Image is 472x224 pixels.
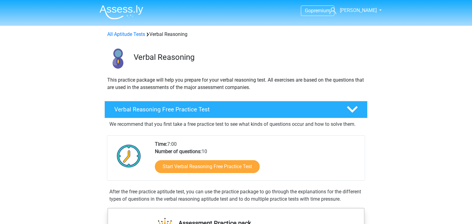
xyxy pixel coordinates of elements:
[155,141,167,147] b: Time:
[301,6,334,15] a: Gopremium
[305,8,311,14] span: Go
[150,141,364,180] div: 7:00 10
[311,8,330,14] span: premium
[340,7,377,13] span: [PERSON_NAME]
[155,160,260,173] a: Start Verbal Reasoning Free Practice Test
[107,188,365,203] div: After the free practice aptitude test, you can use the practice package to go through the explana...
[134,52,363,62] h3: Verbal Reasoning
[102,101,370,118] a: Verbal Reasoning Free Practice Test
[107,76,365,91] p: This practice package will help you prepare for your verbal reasoning test. All exercises are bas...
[105,31,367,38] div: Verbal Reasoning
[327,7,377,14] a: [PERSON_NAME]
[114,106,337,113] h4: Verbal Reasoning Free Practice Test
[107,31,145,37] a: All Aptitude Tests
[105,45,131,71] img: verbal reasoning
[155,149,202,154] b: Number of questions:
[109,121,363,128] p: We recommend that you first take a free practice test to see what kinds of questions occur and ho...
[100,5,143,19] img: Assessly
[113,141,144,171] img: Clock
